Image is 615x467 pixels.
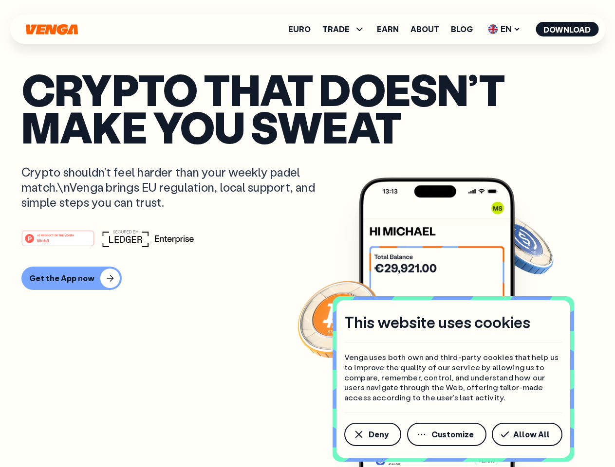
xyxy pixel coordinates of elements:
svg: Home [24,24,79,35]
span: Customize [431,431,474,438]
tspan: Web3 [37,237,49,243]
button: Deny [344,423,401,446]
img: flag-uk [488,24,498,34]
a: Earn [377,25,399,33]
tspan: #1 PRODUCT OF THE MONTH [37,233,74,236]
button: Download [536,22,598,36]
button: Allow All [492,423,562,446]
span: TRADE [322,25,350,33]
span: EN [485,21,524,37]
div: Get the App now [29,273,94,283]
span: Allow All [513,431,550,438]
img: Bitcoin [296,275,383,362]
span: TRADE [322,23,365,35]
a: Get the App now [21,267,594,290]
img: USDC coin [485,209,556,279]
button: Get the App now [21,267,122,290]
a: Euro [288,25,311,33]
h4: This website uses cookies [344,312,530,332]
a: About [410,25,439,33]
a: Blog [451,25,473,33]
a: #1 PRODUCT OF THE MONTHWeb3 [21,236,94,249]
button: Customize [407,423,486,446]
span: Deny [369,431,389,438]
p: Crypto that doesn’t make you sweat [21,71,594,145]
p: Venga uses both own and third-party cookies that help us to improve the quality of our service by... [344,352,562,403]
p: Crypto shouldn’t feel harder than your weekly padel match.\nVenga brings EU regulation, local sup... [21,164,329,210]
